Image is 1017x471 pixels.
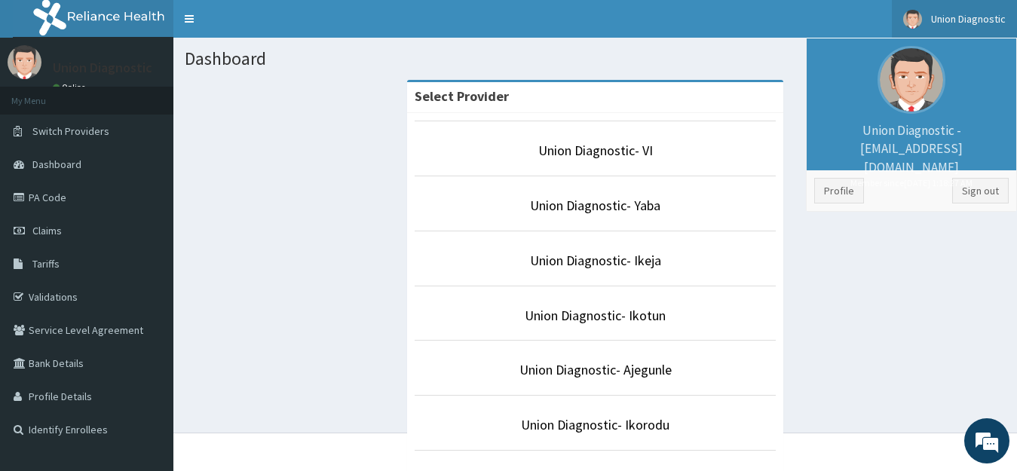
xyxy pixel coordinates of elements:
[53,82,89,93] a: Online
[415,87,509,105] strong: Select Provider
[530,197,660,214] a: Union Diagnostic- Yaba
[185,49,1006,69] h1: Dashboard
[952,178,1009,203] a: Sign out
[32,124,109,138] span: Switch Providers
[8,45,41,79] img: User Image
[8,312,287,365] textarea: Type your message and hit 'Enter'
[519,361,672,378] a: Union Diagnostic- Ajegunle
[247,8,283,44] div: Minimize live chat window
[521,416,669,433] a: Union Diagnostic- Ikorodu
[32,158,81,171] span: Dashboard
[538,142,653,159] a: Union Diagnostic- VI
[87,140,208,292] span: We're online!
[53,61,152,75] p: Union Diagnostic
[530,252,661,269] a: Union Diagnostic- Ikeja
[931,12,1006,26] span: Union Diagnostic
[814,178,864,203] a: Profile
[903,10,922,29] img: User Image
[32,257,60,271] span: Tariffs
[814,121,1009,189] p: Union Diagnostic - [EMAIL_ADDRESS][DOMAIN_NAME]
[814,176,1009,189] small: Member since [DATE] 1:18:27 AM
[32,224,62,237] span: Claims
[525,307,666,324] a: Union Diagnostic- Ikotun
[28,75,61,113] img: d_794563401_company_1708531726252_794563401
[78,84,253,104] div: Chat with us now
[878,46,945,114] img: User Image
